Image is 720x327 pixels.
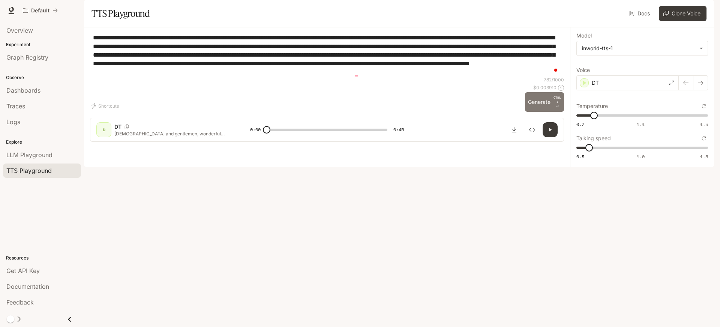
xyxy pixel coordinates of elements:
[507,122,522,137] button: Download audio
[91,6,150,21] h1: TTS Playground
[31,7,49,14] p: Default
[700,153,708,160] span: 1.5
[114,123,121,130] p: DT
[553,95,561,109] p: ⏎
[637,121,645,127] span: 1.1
[576,33,592,38] p: Model
[114,130,232,137] p: [DEMOGRAPHIC_DATA] and gentlemen, wonderful students of [GEOGRAPHIC_DATA], let me tell you about ...
[576,136,611,141] p: Talking speed
[90,100,122,112] button: Shortcuts
[576,67,590,73] p: Voice
[659,6,706,21] button: Clone Voice
[553,95,561,104] p: CTRL +
[576,103,608,109] p: Temperature
[637,153,645,160] span: 1.0
[19,3,61,18] button: All workspaces
[98,124,110,136] div: D
[577,41,708,55] div: inworld-tts-1
[544,76,564,83] p: 782 / 1000
[628,6,653,21] a: Docs
[576,121,584,127] span: 0.7
[700,134,708,142] button: Reset to default
[582,45,696,52] div: inworld-tts-1
[393,126,404,133] span: 0:45
[533,84,556,91] p: $ 0.003910
[93,33,561,76] textarea: To enrich screen reader interactions, please activate Accessibility in Grammarly extension settings
[700,102,708,110] button: Reset to default
[525,122,540,137] button: Inspect
[700,121,708,127] span: 1.5
[121,124,132,129] button: Copy Voice ID
[525,92,564,112] button: GenerateCTRL +⏎
[592,79,599,87] p: DT
[250,126,261,133] span: 0:00
[576,153,584,160] span: 0.5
